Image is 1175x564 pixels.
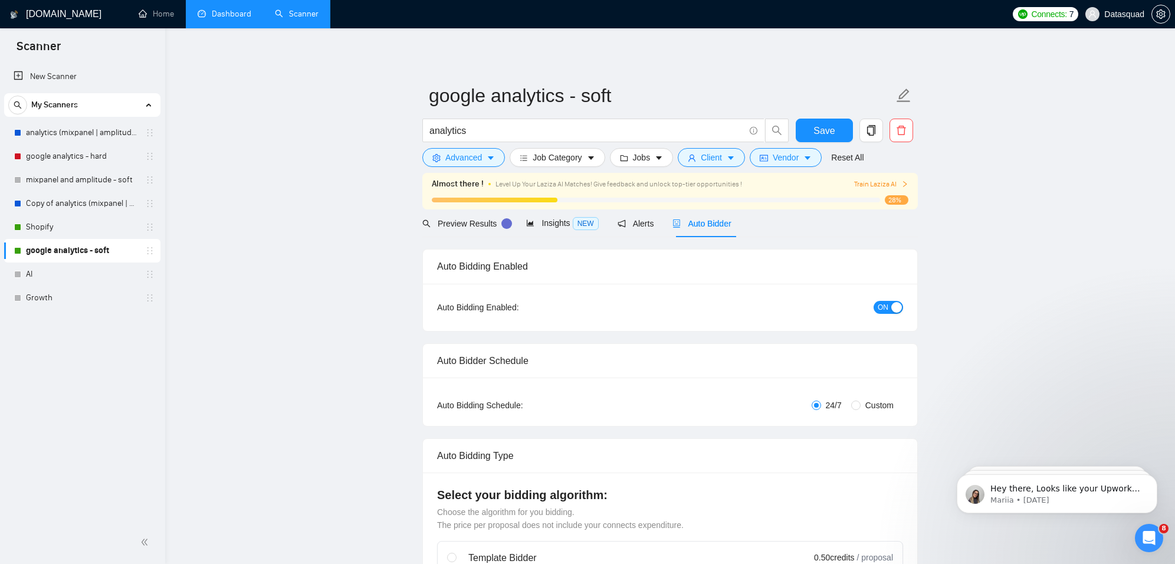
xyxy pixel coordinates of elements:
[526,219,534,227] span: area-chart
[1151,5,1170,24] button: setting
[26,145,138,168] a: google analytics - hard
[429,81,894,110] input: Scanner name...
[831,151,864,164] a: Reset All
[587,153,595,162] span: caret-down
[814,551,854,564] span: 0.50 credits
[437,344,903,378] div: Auto Bidder Schedule
[26,121,138,145] a: analytics (mixpanel | amplitude | posthog | statsig)
[688,153,696,162] span: user
[760,153,768,162] span: idcard
[896,88,911,103] span: edit
[140,536,152,548] span: double-left
[861,399,898,412] span: Custom
[26,168,138,192] a: mixpanel and amplitude - soft
[445,151,482,164] span: Advanced
[495,180,742,188] span: Level Up Your Laziza AI Matches! Give feedback and unlock top-tier opportunities !
[618,219,626,228] span: notification
[1088,10,1097,18] span: user
[51,45,204,56] p: Message from Mariia, sent 83w ago
[813,123,835,138] span: Save
[672,219,681,228] span: robot
[854,179,908,190] button: Train Laziza AI
[672,219,731,228] span: Auto Bidder
[26,215,138,239] a: Shopify
[1159,524,1169,533] span: 8
[765,119,789,142] button: search
[198,9,251,19] a: dashboardDashboard
[890,119,913,142] button: delete
[26,239,138,263] a: google analytics - soft
[526,218,598,228] span: Insights
[432,178,484,191] span: Almost there !
[7,38,70,63] span: Scanner
[437,487,903,503] h4: Select your bidding algorithm:
[533,151,582,164] span: Job Category
[1018,9,1028,19] img: upwork-logo.png
[821,399,846,412] span: 24/7
[26,263,138,286] a: AI
[939,450,1175,532] iframe: Intercom notifications message
[437,507,684,530] span: Choose the algorithm for you bidding. The price per proposal does not include your connects expen...
[9,101,27,109] span: search
[510,148,605,167] button: barsJob Categorycaret-down
[878,301,888,314] span: ON
[701,151,722,164] span: Client
[859,119,883,142] button: copy
[796,119,853,142] button: Save
[885,195,908,205] span: 28%
[145,152,155,161] span: holder
[275,9,319,19] a: searchScanner
[1152,9,1170,19] span: setting
[145,175,155,185] span: holder
[803,153,812,162] span: caret-down
[1069,8,1074,21] span: 7
[437,301,592,314] div: Auto Bidding Enabled:
[901,181,908,188] span: right
[31,93,78,117] span: My Scanners
[573,217,599,230] span: NEW
[620,153,628,162] span: folder
[610,148,674,167] button: folderJobscaret-down
[520,153,528,162] span: bars
[1031,8,1066,21] span: Connects:
[655,153,663,162] span: caret-down
[51,34,201,185] span: Hey there, Looks like your Upwork agency DataSquad ran out of connects. We recently tried to send...
[766,125,788,136] span: search
[860,125,882,136] span: copy
[429,123,744,138] input: Search Freelance Jobs...
[145,293,155,303] span: holder
[145,222,155,232] span: holder
[501,218,512,229] div: Tooltip anchor
[773,151,799,164] span: Vendor
[618,219,654,228] span: Alerts
[145,128,155,137] span: holder
[139,9,174,19] a: homeHome
[633,151,651,164] span: Jobs
[1135,524,1163,552] iframe: Intercom live chat
[26,286,138,310] a: Growth
[14,65,151,88] a: New Scanner
[8,96,27,114] button: search
[437,399,592,412] div: Auto Bidding Schedule:
[4,65,160,88] li: New Scanner
[750,148,822,167] button: idcardVendorcaret-down
[145,270,155,279] span: holder
[10,5,18,24] img: logo
[857,552,893,563] span: / proposal
[678,148,745,167] button: userClientcaret-down
[437,439,903,473] div: Auto Bidding Type
[422,219,507,228] span: Preview Results
[145,246,155,255] span: holder
[422,219,431,228] span: search
[1151,9,1170,19] a: setting
[750,127,757,135] span: info-circle
[145,199,155,208] span: holder
[727,153,735,162] span: caret-down
[26,192,138,215] a: Copy of analytics (mixpanel | amplitude | posthog | statsig)
[432,153,441,162] span: setting
[890,125,913,136] span: delete
[4,93,160,310] li: My Scanners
